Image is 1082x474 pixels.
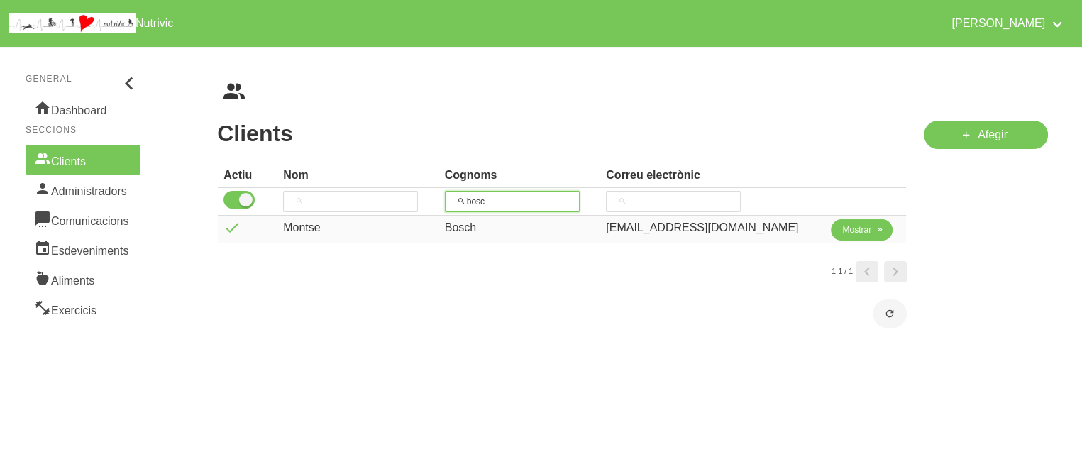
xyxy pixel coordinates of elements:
[842,224,871,236] span: Mostrar
[606,219,819,236] div: [EMAIL_ADDRESS][DOMAIN_NAME]
[26,264,140,294] a: Aliments
[26,204,140,234] a: Comunicacions
[217,81,1048,104] nav: breadcrumbs
[884,261,907,282] a: Page 2.
[445,219,595,236] div: Bosch
[832,266,853,277] small: 1-1 / 1
[26,72,140,85] p: General
[943,6,1073,41] a: [PERSON_NAME]
[26,145,140,175] a: Clients
[856,261,878,282] a: Page 0.
[283,219,434,236] div: Montse
[9,13,136,33] img: company_logo
[924,121,1048,149] a: Afegir
[283,167,434,184] div: Nom
[606,167,819,184] div: Correu electrònic
[223,167,272,184] div: Actiu
[26,294,140,324] a: Exercicis
[26,94,140,123] a: Dashboard
[26,234,140,264] a: Esdeveniments
[26,123,140,136] p: Seccions
[445,167,595,184] div: Cognoms
[978,126,1008,143] span: Afegir
[831,219,893,246] a: Mostrar
[831,219,893,241] button: Mostrar
[26,175,140,204] a: Administradors
[217,121,907,146] h1: Clients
